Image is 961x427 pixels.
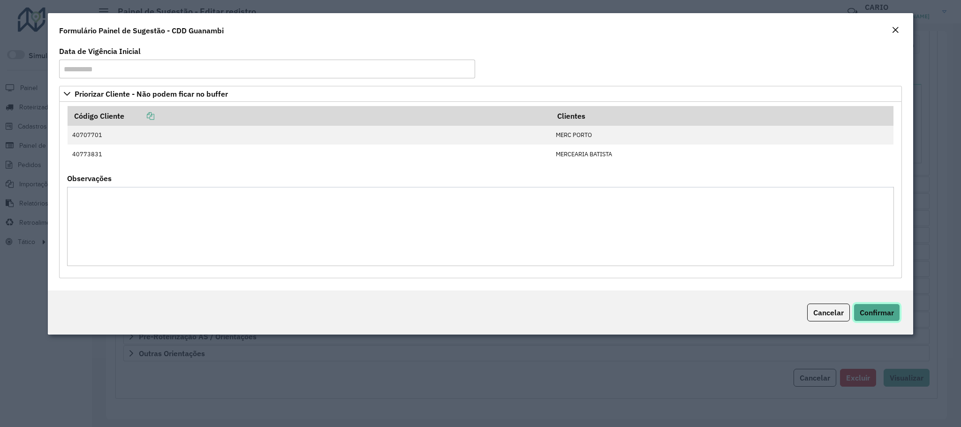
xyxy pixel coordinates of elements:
td: MERCEARIA BATISTA [551,145,894,163]
td: 40707701 [68,126,551,145]
h4: Formulário Painel de Sugestão - CDD Guanambi [59,25,224,36]
a: Priorizar Cliente - Não podem ficar no buffer [59,86,901,102]
em: Fechar [892,26,899,34]
a: Copiar [124,111,154,121]
span: Priorizar Cliente - Não podem ficar no buffer [75,90,228,98]
div: Priorizar Cliente - Não podem ficar no buffer [59,102,901,278]
button: Confirmar [854,304,900,321]
th: Clientes [551,106,894,126]
span: Confirmar [860,308,894,317]
button: Cancelar [807,304,850,321]
th: Código Cliente [68,106,551,126]
span: Cancelar [813,308,844,317]
td: 40773831 [68,145,551,163]
button: Close [889,24,902,37]
td: MERC PORTO [551,126,894,145]
label: Data de Vigência Inicial [59,46,141,57]
label: Observações [67,173,112,184]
